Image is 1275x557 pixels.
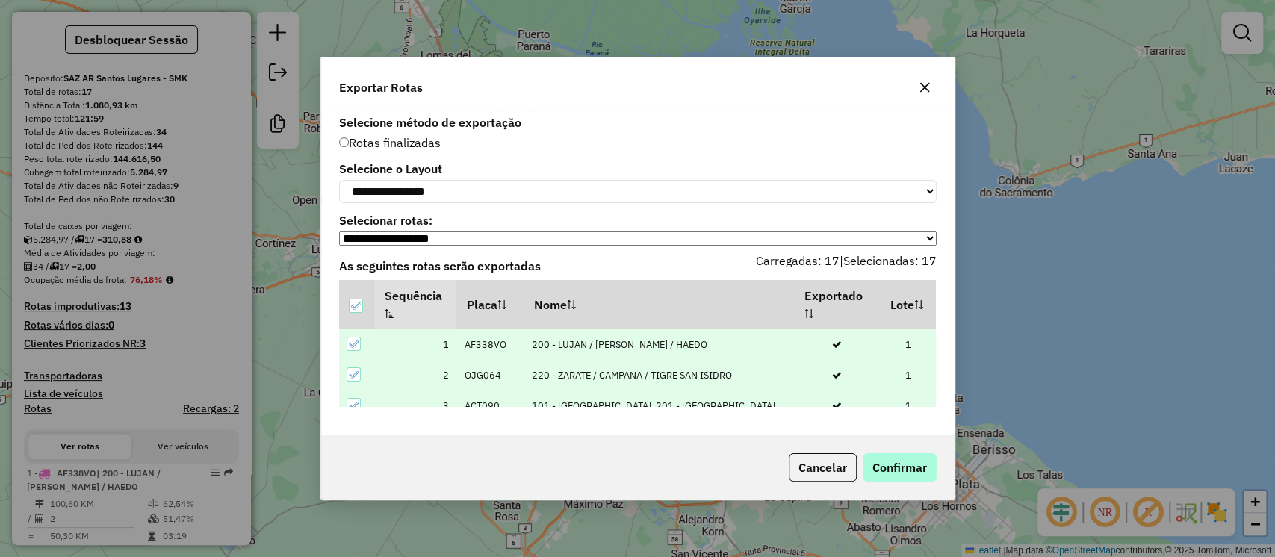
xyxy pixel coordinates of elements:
label: Selecione o Layout [339,160,937,178]
label: Selecionar rotas: [339,211,937,229]
th: Placa [456,280,524,329]
td: 101 - [GEOGRAPHIC_DATA], 201 - [GEOGRAPHIC_DATA] [524,390,794,421]
button: Confirmar [863,453,937,482]
td: ACT090 [456,390,524,421]
td: 1 [880,329,936,360]
td: 1 [374,329,456,360]
th: Sequência [374,280,456,329]
td: 3 [374,390,456,421]
button: Cancelar [789,453,857,482]
td: 2 [374,360,456,390]
td: 220 - ZARATE / CAMPANA / TIGRE SAN ISIDRO [524,360,794,390]
span: Exportar Rotas [339,78,423,96]
th: Lote [880,280,936,329]
label: Selecione método de exportação [339,113,937,131]
div: | [638,252,946,280]
td: OJG064 [456,360,524,390]
td: 1 [880,360,936,390]
td: 1 [880,390,936,421]
td: 200 - LUJAN / [PERSON_NAME] / HAEDO [524,329,794,360]
th: Nome [524,280,794,329]
span: Carregadas: 17 [756,253,840,268]
span: Rotas finalizadas [339,135,441,150]
td: AF338VO [456,329,524,360]
th: Exportado [794,280,880,329]
span: Selecionadas: 17 [843,253,937,268]
strong: As seguintes rotas serão exportadas [339,258,541,273]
